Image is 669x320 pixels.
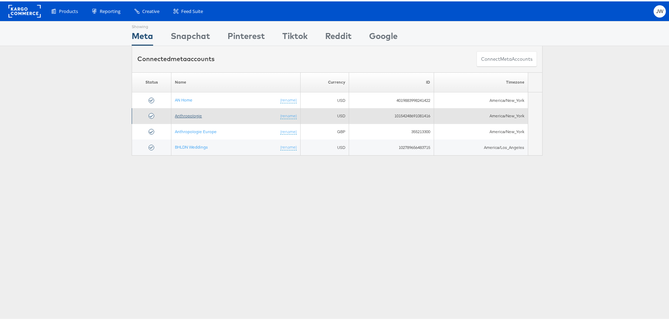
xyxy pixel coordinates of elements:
a: (rename) [280,128,297,133]
a: (rename) [280,112,297,118]
div: Showing [132,20,153,28]
span: meta [500,54,512,61]
td: GBP [301,123,349,138]
th: Currency [301,71,349,91]
span: JW [656,8,664,12]
span: meta [171,53,187,61]
a: AN Home [175,96,192,101]
div: Connected accounts [137,53,215,62]
div: Meta [132,28,153,44]
td: America/New_York [434,91,528,107]
th: Timezone [434,71,528,91]
button: ConnectmetaAccounts [477,50,537,66]
td: USD [301,107,349,123]
a: (rename) [280,143,297,149]
span: Feed Suite [181,7,203,13]
td: 4019883998241422 [349,91,434,107]
td: USD [301,91,349,107]
td: America/New_York [434,123,528,138]
span: Products [59,7,78,13]
a: Anthropologie Europe [175,128,217,133]
a: Anthropologie [175,112,202,117]
td: America/New_York [434,107,528,123]
span: Creative [142,7,159,13]
td: USD [301,138,349,154]
td: America/Los_Angeles [434,138,528,154]
a: BHLDN Weddings [175,143,208,148]
div: Pinterest [228,28,265,44]
div: Reddit [325,28,352,44]
td: 102789656483715 [349,138,434,154]
span: Reporting [100,7,120,13]
td: 10154248691081416 [349,107,434,123]
th: Status [132,71,171,91]
div: Snapchat [171,28,210,44]
a: (rename) [280,96,297,102]
th: Name [171,71,301,91]
div: Google [369,28,398,44]
th: ID [349,71,434,91]
div: Tiktok [282,28,308,44]
td: 355213300 [349,123,434,138]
